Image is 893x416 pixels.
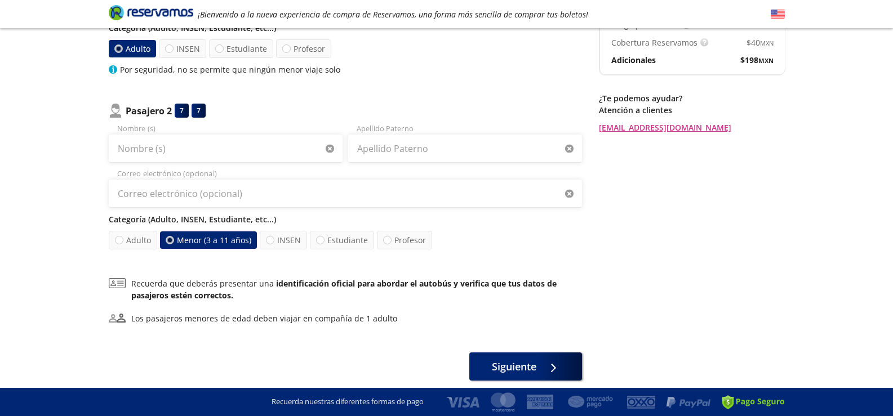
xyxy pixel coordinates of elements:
[109,4,193,24] a: Brand Logo
[599,104,785,116] p: Atención a clientes
[611,37,697,48] p: Cobertura Reservamos
[175,104,189,118] div: 7
[771,7,785,21] button: English
[599,92,785,104] p: ¿Te podemos ayudar?
[469,352,582,381] button: Siguiente
[198,9,588,20] em: ¡Bienvenido a la nueva experiencia de compra de Reservamos, una forma más sencilla de comprar tus...
[260,231,307,249] label: INSEN
[131,312,397,324] div: Los pasajeros menores de edad deben viajar en compañía de 1 adulto
[109,213,582,225] p: Categoría (Adulto, INSEN, Estudiante, etc...)
[109,180,582,208] input: Correo electrónico (opcional)
[159,39,206,58] label: INSEN
[492,359,536,374] span: Siguiente
[276,39,331,58] label: Profesor
[109,40,156,57] label: Adulto
[109,135,343,163] input: Nombre (s)
[758,56,774,65] small: MXN
[131,278,557,301] b: identificación oficial para abordar el autobús y verifica que tus datos de pasajeros estén correc...
[131,278,582,301] p: Recuerda que deberás presentar una
[272,396,424,408] p: Recuerda nuestras diferentes formas de pago
[160,231,257,249] label: Menor (3 a 11 años)
[599,122,785,133] a: [EMAIL_ADDRESS][DOMAIN_NAME]
[209,39,273,58] label: Estudiante
[747,37,774,48] span: $ 40
[109,4,193,21] i: Brand Logo
[377,231,432,249] label: Profesor
[109,231,157,249] label: Adulto
[611,54,656,66] p: Adicionales
[740,54,774,66] span: $ 198
[192,104,206,118] div: 7
[310,231,374,249] label: Estudiante
[760,39,774,47] small: MXN
[126,104,172,118] p: Pasajero 2
[348,135,582,163] input: Apellido Paterno
[120,64,340,75] p: Por seguridad, no se permite que ningún menor viaje solo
